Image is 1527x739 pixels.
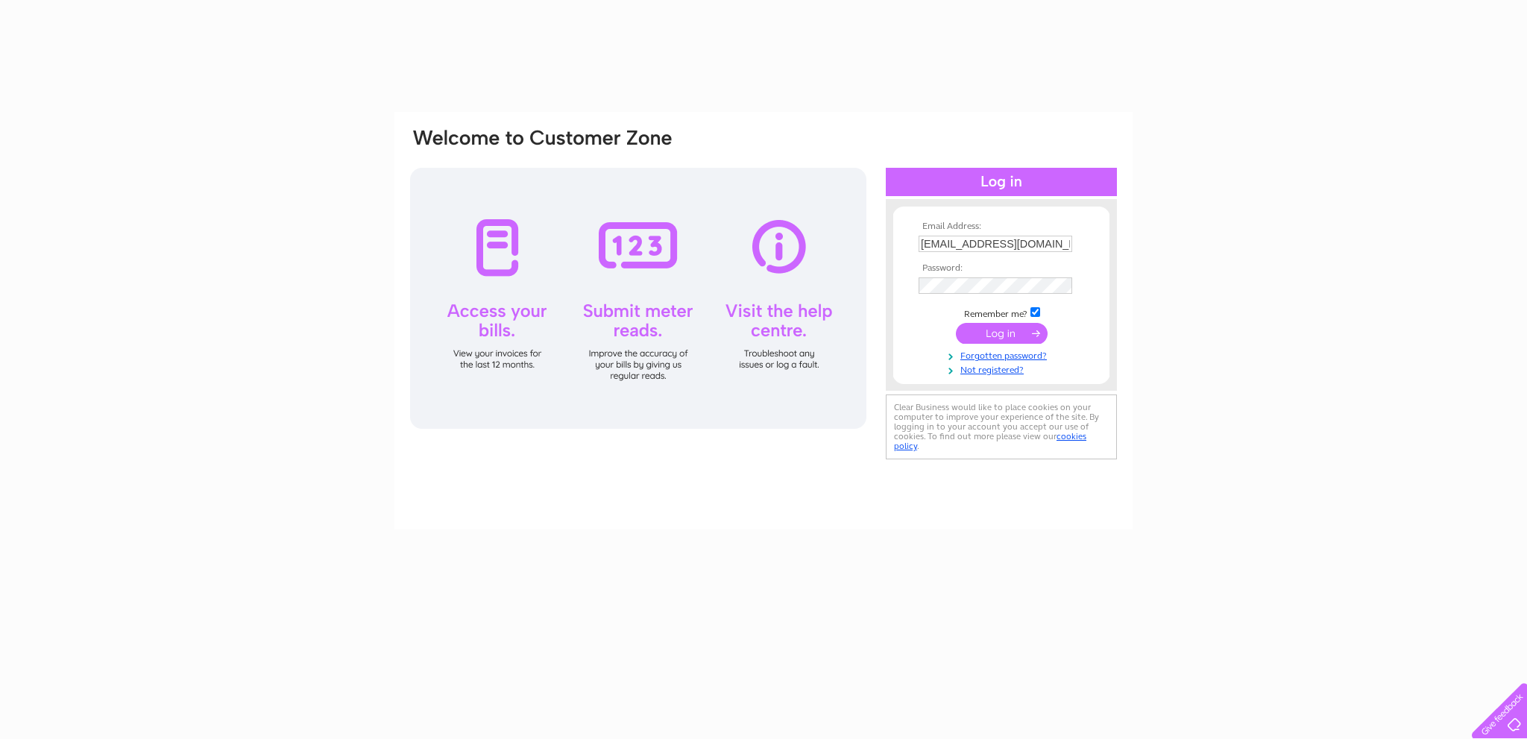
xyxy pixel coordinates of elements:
th: Email Address: [915,221,1088,232]
a: cookies policy [894,431,1086,451]
input: Submit [956,323,1048,344]
a: Not registered? [919,362,1088,376]
td: Remember me? [915,305,1088,320]
th: Password: [915,263,1088,274]
div: Clear Business would like to place cookies on your computer to improve your experience of the sit... [886,394,1117,459]
a: Forgotten password? [919,348,1088,362]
